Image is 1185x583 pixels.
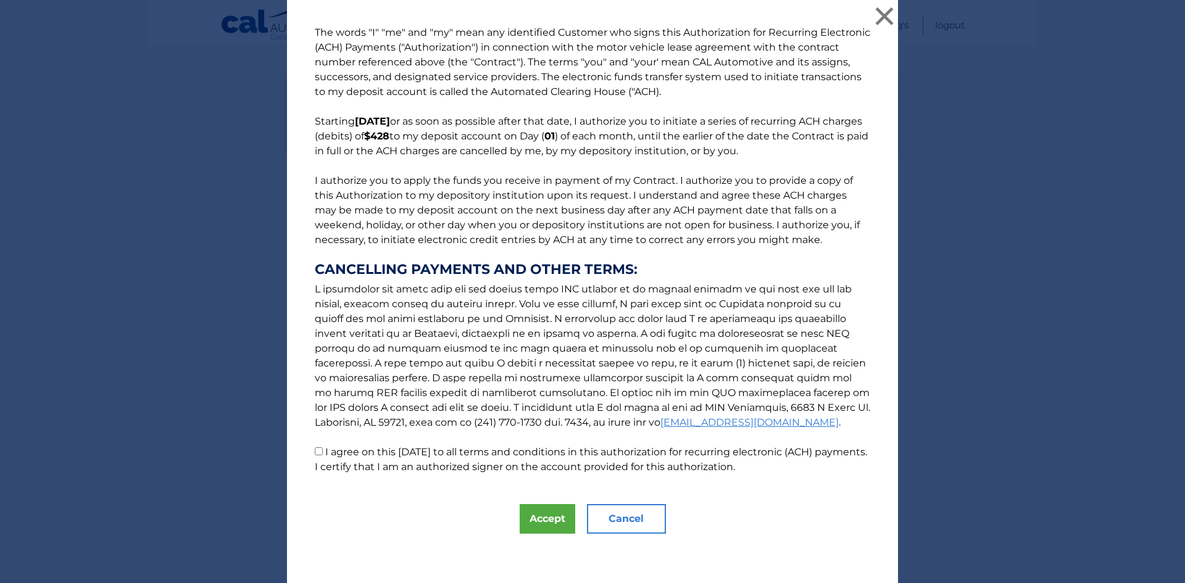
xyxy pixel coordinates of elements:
b: $428 [364,130,389,142]
label: I agree on this [DATE] to all terms and conditions in this authorization for recurring electronic... [315,446,867,473]
button: × [872,4,897,28]
p: The words "I" "me" and "my" mean any identified Customer who signs this Authorization for Recurri... [302,25,883,474]
b: [DATE] [355,115,390,127]
button: Cancel [587,504,666,534]
strong: CANCELLING PAYMENTS AND OTHER TERMS: [315,262,870,277]
button: Accept [520,504,575,534]
a: [EMAIL_ADDRESS][DOMAIN_NAME] [660,416,839,428]
b: 01 [544,130,555,142]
